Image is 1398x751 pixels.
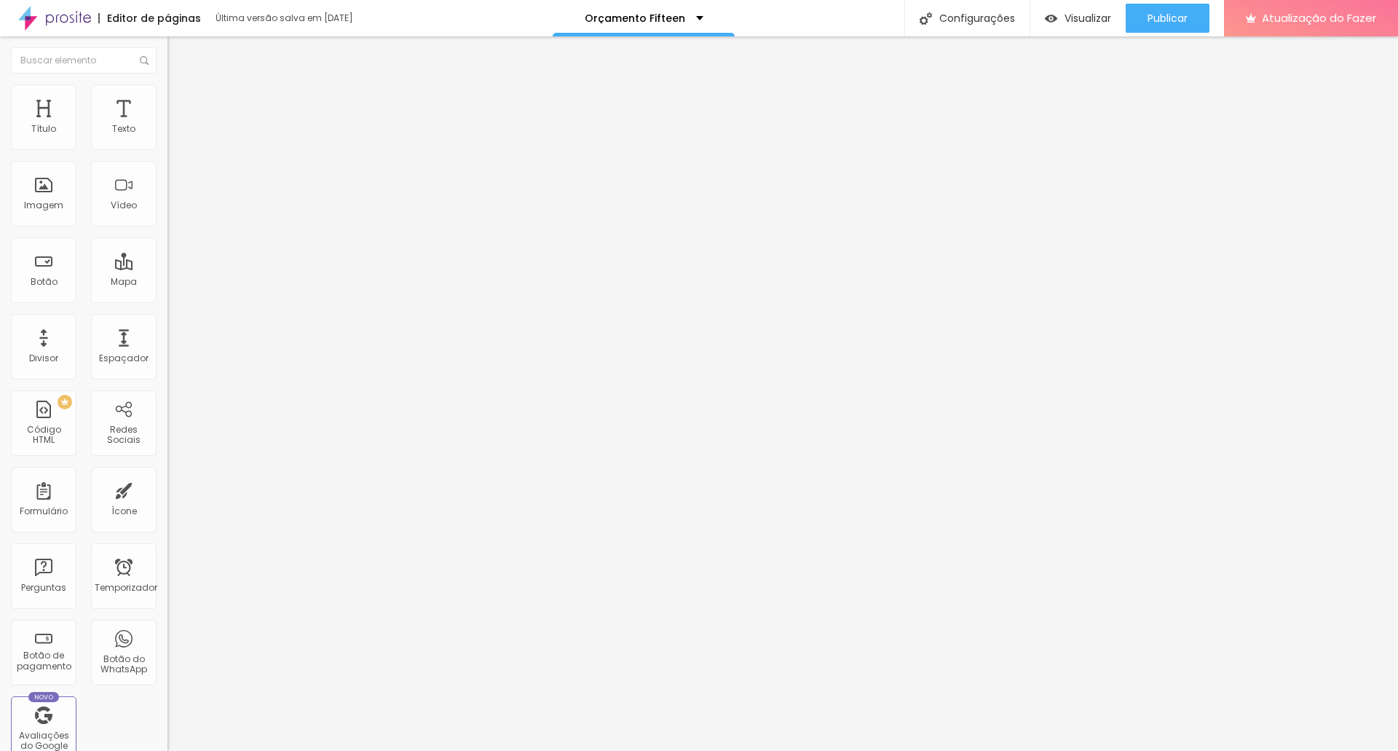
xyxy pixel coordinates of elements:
font: Botão do WhatsApp [100,653,147,675]
button: Visualizar [1030,4,1126,33]
font: Orçamento Fifteen [585,11,685,25]
font: Temporizador [95,581,157,594]
font: Vídeo [111,199,137,211]
font: Novo [34,693,54,701]
font: Imagem [24,199,63,211]
font: Título [31,122,56,135]
input: Buscar elemento [11,47,157,74]
font: Formulário [20,505,68,517]
img: Ícone [140,56,149,65]
font: Ícone [111,505,137,517]
iframe: Editor [167,36,1398,751]
font: Botão de pagamento [17,649,71,672]
font: Botão [31,275,58,288]
font: Última versão salva em [DATE] [216,12,353,24]
img: view-1.svg [1045,12,1057,25]
font: Visualizar [1065,11,1111,25]
font: Atualização do Fazer [1262,10,1376,25]
font: Divisor [29,352,58,364]
font: Texto [112,122,135,135]
img: Ícone [920,12,932,25]
font: Redes Sociais [107,423,141,446]
font: Publicar [1148,11,1188,25]
font: Código HTML [27,423,61,446]
font: Editor de páginas [107,11,201,25]
font: Configurações [939,11,1015,25]
font: Espaçador [99,352,149,364]
font: Perguntas [21,581,66,594]
font: Mapa [111,275,137,288]
button: Publicar [1126,4,1209,33]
